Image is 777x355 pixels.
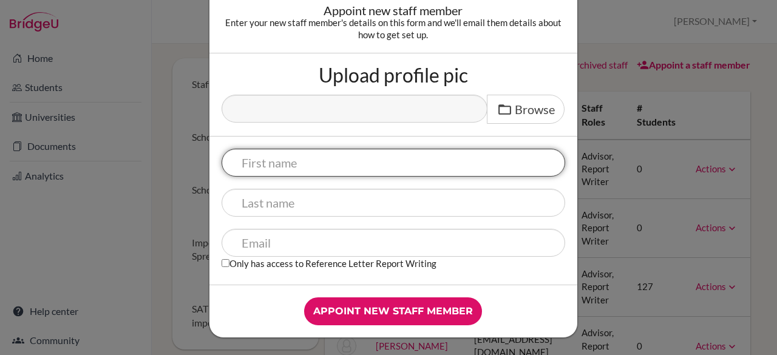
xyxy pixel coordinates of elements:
label: Upload profile pic [319,66,468,85]
div: Appoint new staff member [222,4,565,16]
input: First name [222,149,565,177]
div: Enter your new staff member's details on this form and we'll email them details about how to get ... [222,16,565,41]
input: Only has access to Reference Letter Report Writing [222,259,229,267]
input: Last name [222,189,565,217]
input: Email [222,229,565,257]
input: Appoint new staff member [304,297,482,325]
span: Browse [515,102,555,117]
label: Only has access to Reference Letter Report Writing [222,257,436,269]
